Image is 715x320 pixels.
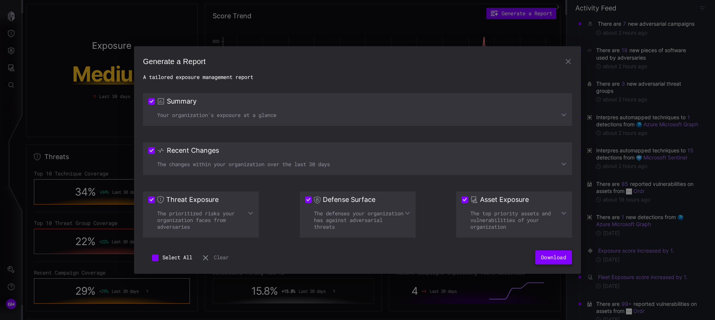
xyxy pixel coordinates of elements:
[461,210,567,230] div: The top priority assets and vulnerabilities of your organization
[480,195,529,204] h3: Asset Exposure
[201,250,229,264] button: Clear
[166,195,219,204] h3: Threat Exposure
[167,146,219,155] h3: Recent Changes
[148,112,567,118] div: Your organization's exposure at a glance
[323,195,375,204] h3: Defense Surface
[305,210,410,230] div: The defenses your organization has against adversarial threats
[148,161,567,168] div: The changes within your organization over the last 30 days
[148,210,254,230] div: The prioritized risks your organization faces from adversaries
[143,55,572,68] h2: Generate a Report
[167,97,197,106] h3: Summary
[535,250,572,264] button: Download
[143,250,201,264] button: Select All
[143,74,572,80] h2: A tailored exposure management report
